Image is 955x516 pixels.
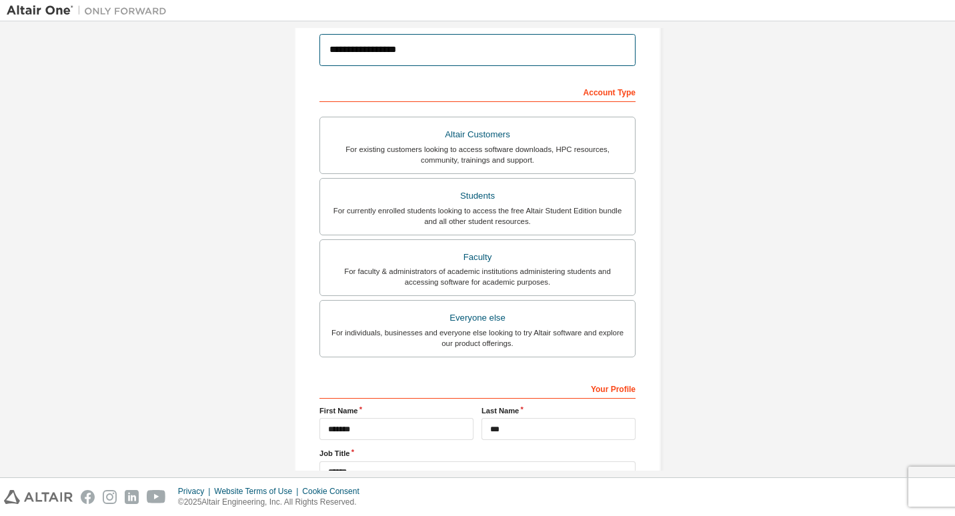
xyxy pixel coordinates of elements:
[178,497,367,508] p: © 2025 Altair Engineering, Inc. All Rights Reserved.
[7,4,173,17] img: Altair One
[328,248,627,267] div: Faculty
[319,405,473,416] label: First Name
[4,490,73,504] img: altair_logo.svg
[328,327,627,349] div: For individuals, businesses and everyone else looking to try Altair software and explore our prod...
[328,309,627,327] div: Everyone else
[328,187,627,205] div: Students
[328,144,627,165] div: For existing customers looking to access software downloads, HPC resources, community, trainings ...
[302,486,367,497] div: Cookie Consent
[319,377,636,399] div: Your Profile
[147,490,166,504] img: youtube.svg
[328,205,627,227] div: For currently enrolled students looking to access the free Altair Student Edition bundle and all ...
[214,486,302,497] div: Website Terms of Use
[81,490,95,504] img: facebook.svg
[178,486,214,497] div: Privacy
[319,448,636,459] label: Job Title
[103,490,117,504] img: instagram.svg
[328,266,627,287] div: For faculty & administrators of academic institutions administering students and accessing softwa...
[319,81,636,102] div: Account Type
[125,490,139,504] img: linkedin.svg
[482,405,636,416] label: Last Name
[328,125,627,144] div: Altair Customers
